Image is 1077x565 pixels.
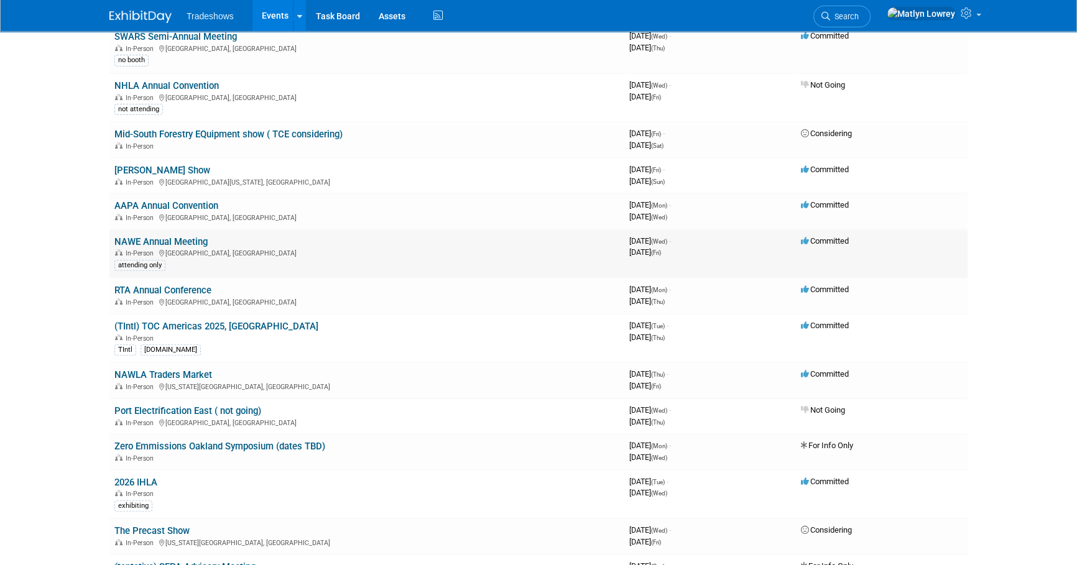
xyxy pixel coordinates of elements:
span: [DATE] [629,369,668,379]
span: [DATE] [629,236,671,246]
div: [GEOGRAPHIC_DATA], [GEOGRAPHIC_DATA] [114,212,619,222]
span: (Wed) [651,527,667,534]
span: (Wed) [651,490,667,497]
span: - [669,200,671,209]
span: (Wed) [651,33,667,40]
div: exhibiting [114,500,152,512]
span: Committed [801,321,849,330]
span: [DATE] [629,165,665,174]
span: (Wed) [651,454,667,461]
span: [DATE] [629,477,668,486]
span: (Thu) [651,298,665,305]
div: [DOMAIN_NAME] [141,344,201,356]
a: Search [813,6,871,27]
span: Committed [801,31,849,40]
span: [DATE] [629,525,671,535]
a: The Precast Show [114,525,190,536]
span: - [669,80,671,90]
span: (Wed) [651,238,667,245]
img: ExhibitDay [109,11,172,23]
img: In-Person Event [115,454,122,461]
span: In-Person [126,45,157,53]
a: NHLA Annual Convention [114,80,219,91]
a: Mid-South Forestry EQuipment show ( TCE considering) [114,129,343,140]
span: (Thu) [651,334,665,341]
span: [DATE] [629,31,671,40]
img: In-Person Event [115,178,122,185]
div: not attending [114,104,163,115]
span: Not Going [801,405,845,415]
span: - [663,165,665,174]
span: Committed [801,236,849,246]
div: attending only [114,260,165,271]
span: (Fri) [651,249,661,256]
span: [DATE] [629,452,667,462]
span: [DATE] [629,441,671,450]
span: (Fri) [651,539,661,546]
span: In-Person [126,383,157,391]
span: [DATE] [629,333,665,342]
span: Committed [801,477,849,486]
span: In-Person [126,454,157,462]
span: (Mon) [651,202,667,209]
span: (Tue) [651,323,665,329]
span: (Wed) [651,82,667,89]
span: - [667,477,668,486]
a: SWARS Semi-Annual Meeting [114,31,237,42]
img: In-Person Event [115,539,122,545]
span: [DATE] [629,381,661,390]
img: In-Person Event [115,249,122,255]
span: Not Going [801,80,845,90]
span: - [663,129,665,138]
span: (Mon) [651,443,667,449]
span: [DATE] [629,285,671,294]
span: In-Person [126,249,157,257]
a: RTA Annual Conference [114,285,211,296]
a: [PERSON_NAME] Show [114,165,210,176]
div: [GEOGRAPHIC_DATA], [GEOGRAPHIC_DATA] [114,43,619,53]
div: [GEOGRAPHIC_DATA], [GEOGRAPHIC_DATA] [114,247,619,257]
span: - [669,525,671,535]
span: - [667,321,668,330]
span: Tradeshows [187,11,234,21]
span: In-Person [126,178,157,186]
span: - [667,369,668,379]
span: [DATE] [629,177,665,186]
span: (Thu) [651,45,665,52]
span: (Sun) [651,178,665,185]
div: [GEOGRAPHIC_DATA], [GEOGRAPHIC_DATA] [114,296,619,306]
a: NAWE Annual Meeting [114,236,208,247]
img: In-Person Event [115,334,122,341]
span: [DATE] [629,43,665,52]
span: [DATE] [629,537,661,546]
a: AAPA Annual Convention [114,200,218,211]
span: Committed [801,165,849,174]
span: [DATE] [629,212,667,221]
span: [DATE] [629,405,671,415]
span: In-Person [126,334,157,342]
a: NAWLA Traders Market [114,369,212,380]
div: TIntl [114,344,136,356]
span: For Info Only [801,441,853,450]
span: (Fri) [651,167,661,173]
span: [DATE] [629,321,668,330]
span: In-Person [126,214,157,222]
span: Committed [801,369,849,379]
span: Committed [801,200,849,209]
span: [DATE] [629,129,665,138]
img: In-Person Event [115,383,122,389]
span: [DATE] [629,417,665,426]
span: (Wed) [651,214,667,221]
div: [US_STATE][GEOGRAPHIC_DATA], [GEOGRAPHIC_DATA] [114,537,619,547]
a: Port Electrification East ( not going) [114,405,261,416]
div: [US_STATE][GEOGRAPHIC_DATA], [GEOGRAPHIC_DATA] [114,381,619,391]
span: (Wed) [651,407,667,414]
span: Committed [801,285,849,294]
span: - [669,285,671,294]
span: - [669,236,671,246]
span: In-Person [126,142,157,150]
span: [DATE] [629,92,661,101]
span: [DATE] [629,200,671,209]
span: Considering [801,525,852,535]
span: In-Person [126,94,157,102]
